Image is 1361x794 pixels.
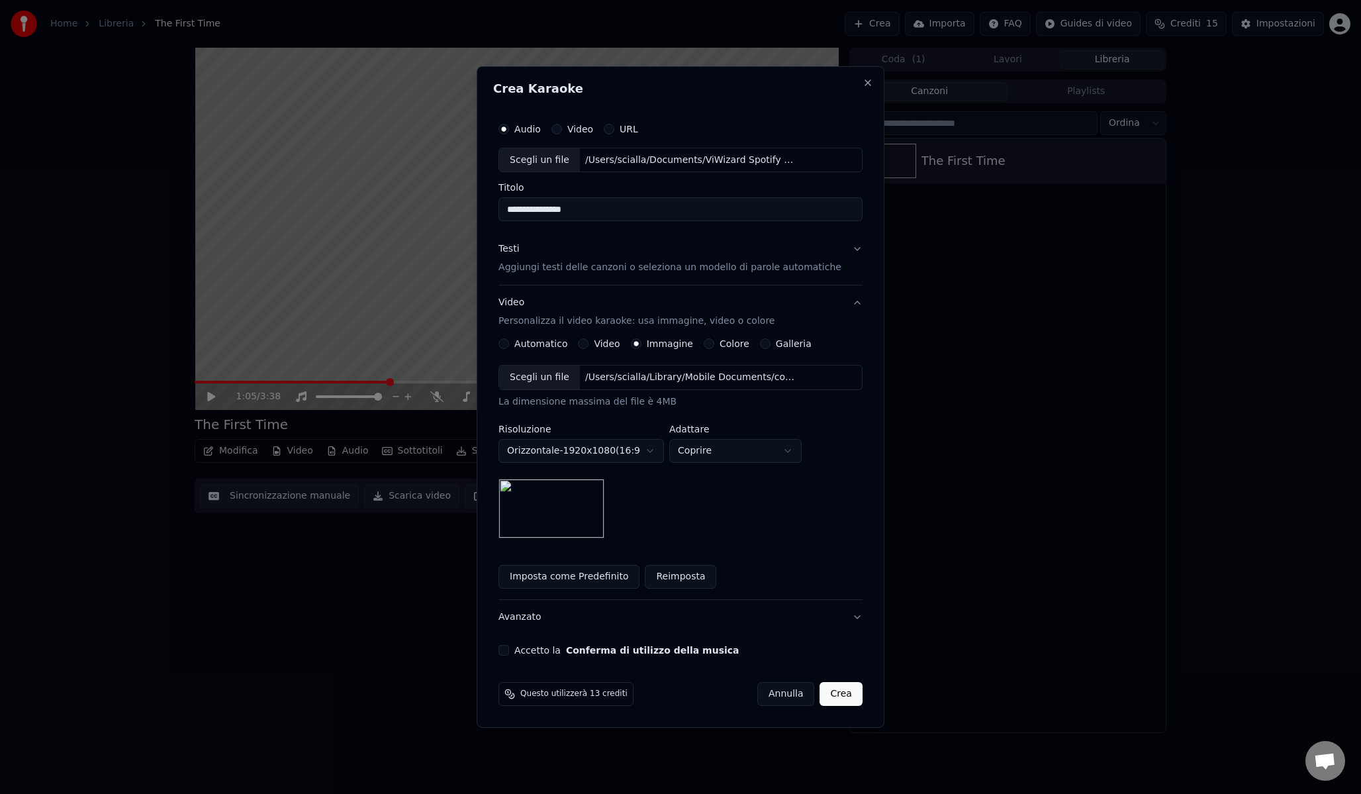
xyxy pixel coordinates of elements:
div: /Users/scialla/Documents/ViWizard Spotify Music Converter/Converted/Die With A Smile.mp3 [580,154,805,167]
button: Annulla [757,682,815,706]
p: Aggiungi testi delle canzoni o seleziona un modello di parole automatiche [498,262,841,275]
label: Immagine [647,339,693,348]
div: /Users/scialla/Library/Mobile Documents/com~apple~CloudDocs/Progetti/Youtube/Miniatura YouTube Pr... [580,371,805,384]
button: Crea [820,682,863,706]
label: Galleria [776,339,812,348]
div: Testi [498,243,519,256]
label: Risoluzione [498,424,664,434]
div: Scegli un file [499,148,580,172]
label: Video [567,124,593,134]
label: Video [594,339,620,348]
button: Imposta come Predefinito [498,565,639,589]
label: Adattare [669,424,802,434]
p: Personalizza il video karaoke: usa immagine, video o colore [498,315,774,328]
label: Audio [514,124,541,134]
button: Accetto la [566,646,739,655]
div: Video [498,297,774,328]
label: Titolo [498,183,863,193]
button: Reimposta [645,565,716,589]
label: Accetto la [514,646,739,655]
div: VideoPersonalizza il video karaoke: usa immagine, video o colore [498,338,863,599]
label: Colore [720,339,749,348]
button: VideoPersonalizza il video karaoke: usa immagine, video o colore [498,286,863,339]
h2: Crea Karaoke [493,83,868,95]
div: Scegli un file [499,366,580,389]
div: La dimensione massima del file è 4MB [498,395,863,409]
button: TestiAggiungi testi delle canzoni o seleziona un modello di parole automatiche [498,232,863,285]
label: URL [620,124,638,134]
label: Automatico [514,339,567,348]
button: Avanzato [498,600,863,634]
span: Questo utilizzerà 13 crediti [520,689,628,699]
